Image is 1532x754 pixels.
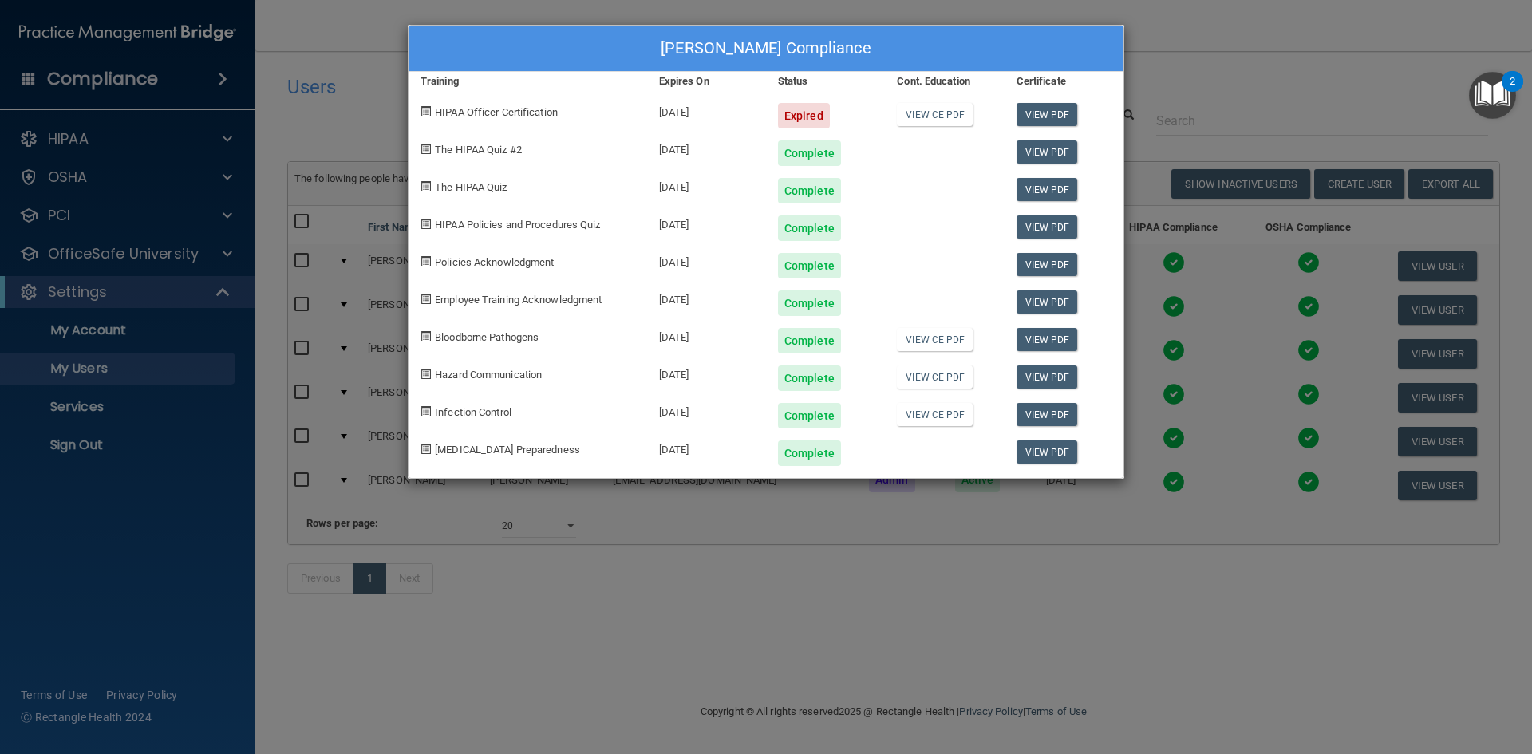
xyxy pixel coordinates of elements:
[897,365,973,389] a: View CE PDF
[435,294,602,306] span: Employee Training Acknowledgment
[1469,72,1516,119] button: Open Resource Center, 2 new notifications
[409,72,647,91] div: Training
[778,328,841,353] div: Complete
[1017,140,1078,164] a: View PDF
[778,403,841,428] div: Complete
[1510,81,1515,102] div: 2
[885,72,1004,91] div: Cont. Education
[647,241,766,278] div: [DATE]
[435,181,507,193] span: The HIPAA Quiz
[647,278,766,316] div: [DATE]
[778,140,841,166] div: Complete
[647,428,766,466] div: [DATE]
[1017,365,1078,389] a: View PDF
[435,369,542,381] span: Hazard Communication
[647,91,766,128] div: [DATE]
[897,103,973,126] a: View CE PDF
[647,316,766,353] div: [DATE]
[778,103,830,128] div: Expired
[435,219,600,231] span: HIPAA Policies and Procedures Quiz
[1017,178,1078,201] a: View PDF
[778,253,841,278] div: Complete
[1017,215,1078,239] a: View PDF
[647,353,766,391] div: [DATE]
[766,72,885,91] div: Status
[778,365,841,391] div: Complete
[1017,290,1078,314] a: View PDF
[647,72,766,91] div: Expires On
[647,166,766,203] div: [DATE]
[1017,440,1078,464] a: View PDF
[778,215,841,241] div: Complete
[647,391,766,428] div: [DATE]
[897,403,973,426] a: View CE PDF
[897,328,973,351] a: View CE PDF
[435,331,539,343] span: Bloodborne Pathogens
[435,256,554,268] span: Policies Acknowledgment
[647,203,766,241] div: [DATE]
[435,406,511,418] span: Infection Control
[1017,403,1078,426] a: View PDF
[435,106,558,118] span: HIPAA Officer Certification
[778,290,841,316] div: Complete
[435,144,522,156] span: The HIPAA Quiz #2
[778,178,841,203] div: Complete
[1017,328,1078,351] a: View PDF
[647,128,766,166] div: [DATE]
[435,444,580,456] span: [MEDICAL_DATA] Preparedness
[1017,103,1078,126] a: View PDF
[778,440,841,466] div: Complete
[409,26,1123,72] div: [PERSON_NAME] Compliance
[1017,253,1078,276] a: View PDF
[1005,72,1123,91] div: Certificate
